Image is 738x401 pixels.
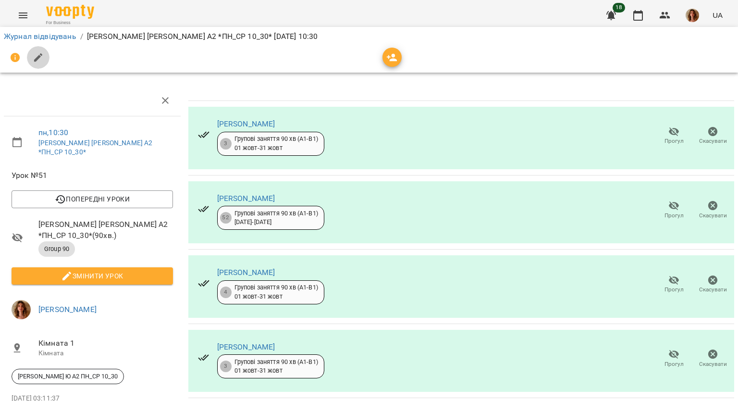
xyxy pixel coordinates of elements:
button: UA [709,6,726,24]
span: Змінити урок [19,270,165,282]
span: Прогул [664,360,684,368]
span: Попередні уроки [19,193,165,205]
span: Урок №51 [12,170,173,181]
a: пн , 10:30 [38,128,68,137]
img: d73ace202ee2ff29bce2c456c7fd2171.png [12,300,31,319]
div: Групові заняття 90 хв (А1-В1) 01 жовт - 31 жовт [234,358,318,376]
a: [PERSON_NAME] [217,119,275,128]
button: Скасувати [693,197,732,224]
div: Групові заняття 90 хв (А1-В1) 01 жовт - 31 жовт [234,283,318,301]
a: [PERSON_NAME] [217,342,275,351]
img: d73ace202ee2ff29bce2c456c7fd2171.png [686,9,699,22]
span: Скасувати [699,212,727,220]
button: Прогул [654,271,693,298]
span: Group 90 [38,245,75,253]
span: 18 [613,3,625,13]
button: Скасувати [693,271,732,298]
span: [PERSON_NAME] [PERSON_NAME] А2 *ПН_СР 10_30* ( 90 хв. ) [38,219,173,241]
img: Voopty Logo [46,5,94,19]
button: Скасувати [693,123,732,150]
span: UA [713,10,723,20]
div: 3 [220,361,232,372]
span: For Business [46,20,94,26]
button: Скасувати [693,346,732,373]
span: Кімната 1 [38,338,173,349]
div: [PERSON_NAME] Ю А2 ПН_СР 10_30 [12,369,124,384]
a: [PERSON_NAME] [PERSON_NAME] А2 *ПН_СР 10_30* [38,139,152,156]
button: Змінити урок [12,267,173,285]
button: Прогул [654,123,693,150]
span: Прогул [664,286,684,294]
div: 4 [220,287,232,298]
span: Прогул [664,137,684,145]
button: Menu [12,4,35,27]
a: [PERSON_NAME] [217,268,275,277]
nav: breadcrumb [4,31,734,42]
p: Кімната [38,349,173,358]
button: Прогул [654,197,693,224]
button: Попередні уроки [12,190,173,208]
button: Прогул [654,346,693,373]
div: 52 [220,212,232,224]
li: / [80,31,83,42]
div: Групові заняття 90 хв (А1-В1) 01 жовт - 31 жовт [234,135,318,152]
span: Скасувати [699,360,727,368]
span: Прогул [664,212,684,220]
p: [PERSON_NAME] [PERSON_NAME] А2 *ПН_СР 10_30* [DATE] 10:30 [87,31,318,42]
span: Скасувати [699,137,727,145]
span: Скасувати [699,286,727,294]
span: [PERSON_NAME] Ю А2 ПН_СР 10_30 [12,372,123,381]
div: Групові заняття 90 хв (А1-В1) [DATE] - [DATE] [234,209,318,227]
div: 3 [220,138,232,150]
a: Журнал відвідувань [4,32,76,41]
a: [PERSON_NAME] [38,305,97,314]
a: [PERSON_NAME] [217,194,275,203]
